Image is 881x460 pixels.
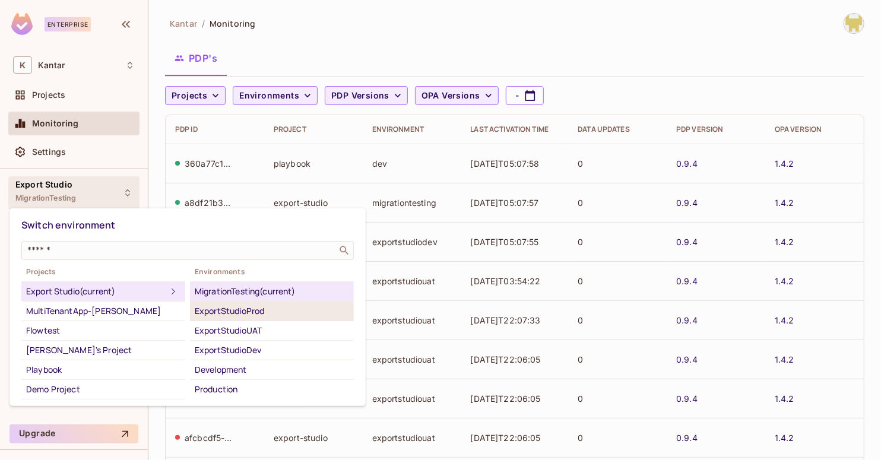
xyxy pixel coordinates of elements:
div: Playbook [26,363,180,377]
div: Development [195,363,349,377]
span: Environments [190,267,354,277]
span: Projects [21,267,185,277]
span: Switch environment [21,218,116,231]
div: ExportStudioDev [195,343,349,357]
div: Export Studio (current) [26,284,166,299]
div: ExportStudioUAT [195,323,349,338]
div: Demo Project [26,382,180,396]
div: MigrationTesting (current) [195,284,349,299]
div: ExportStudioProd [195,304,349,318]
div: MultiTenantApp-[PERSON_NAME] [26,304,180,318]
div: Production [195,382,349,396]
div: [PERSON_NAME]'s Project [26,343,180,357]
div: Flowtest [26,323,180,338]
